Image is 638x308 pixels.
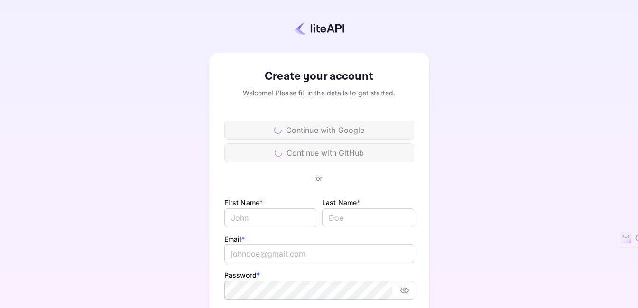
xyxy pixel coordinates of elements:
label: Password [224,271,260,279]
img: liteapi [294,21,344,35]
div: Create your account [224,68,414,85]
div: Continue with Google [224,121,414,140]
input: John [224,208,316,227]
input: johndoe@gmail.com [224,244,414,263]
label: Last Name [322,198,361,206]
div: Welcome! Please fill in the details to get started. [224,88,414,98]
input: Doe [322,208,414,227]
button: toggle password visibility [396,282,413,299]
label: Email [224,235,245,243]
div: Continue with GitHub [224,143,414,162]
label: First Name [224,198,263,206]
